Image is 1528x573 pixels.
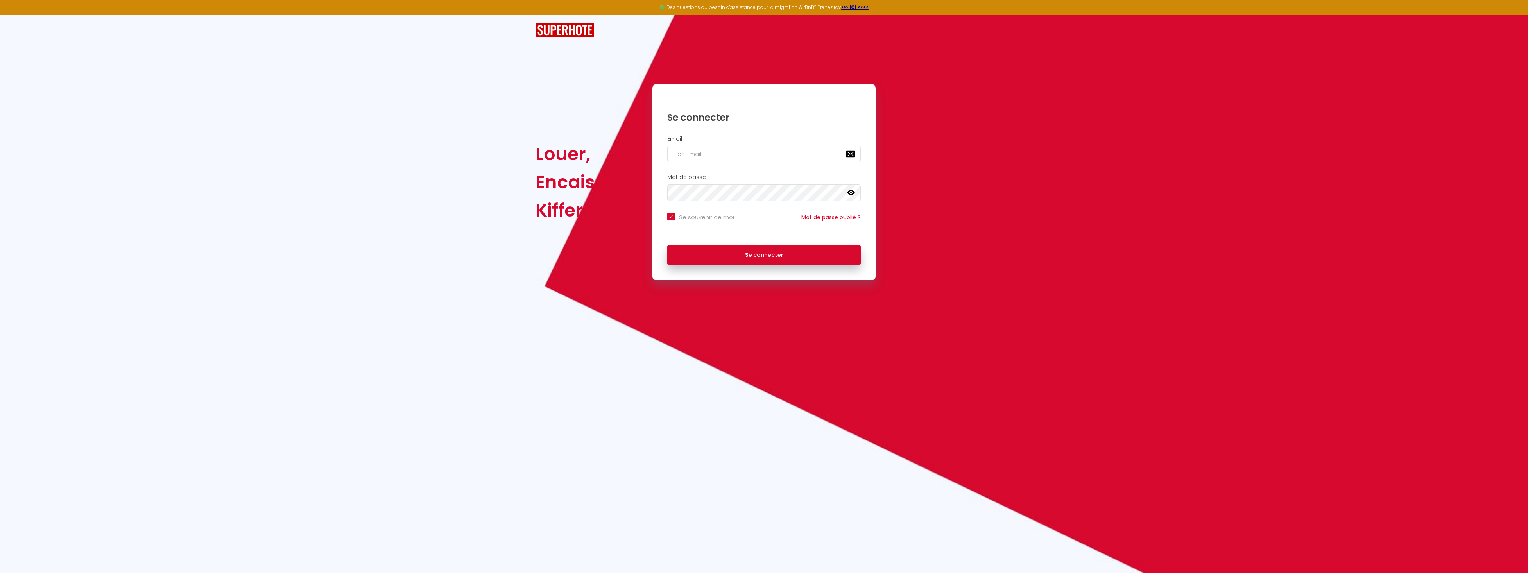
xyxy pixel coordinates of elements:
button: Se connecter [667,245,861,265]
a: >>> ICI <<<< [841,4,869,11]
div: Encaisser, [536,168,628,196]
img: SuperHote logo [536,23,594,38]
div: Kiffer. [536,196,628,224]
h2: Email [667,136,861,142]
h2: Mot de passe [667,174,861,181]
input: Ton Email [667,146,861,162]
h1: Se connecter [667,111,861,124]
a: Mot de passe oublié ? [801,213,861,221]
div: Louer, [536,140,628,168]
